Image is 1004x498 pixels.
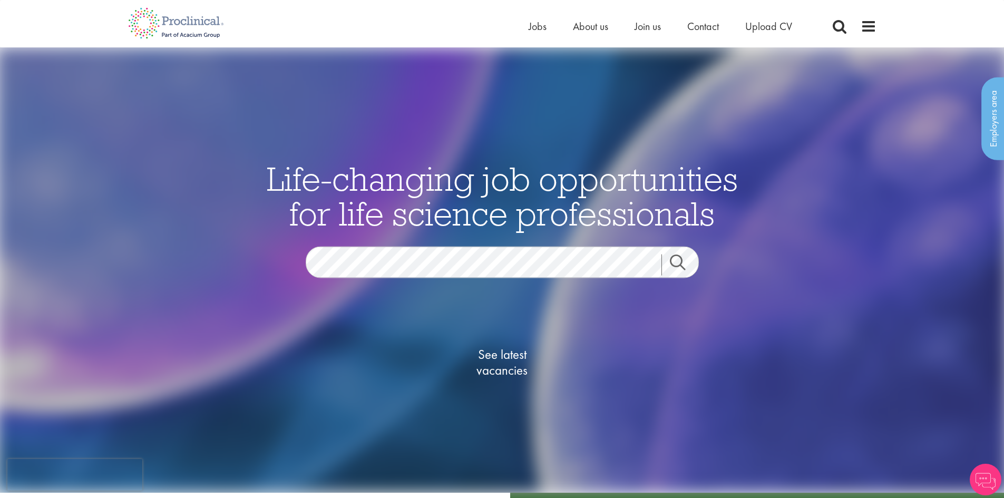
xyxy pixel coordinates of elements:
a: See latestvacancies [450,304,555,420]
img: Chatbot [970,464,1001,495]
a: About us [573,19,608,33]
a: Upload CV [745,19,792,33]
a: Contact [687,19,719,33]
a: Job search submit button [661,254,707,275]
iframe: reCAPTCHA [7,459,142,491]
span: Life-changing job opportunities for life science professionals [267,157,738,234]
a: Jobs [529,19,547,33]
a: Join us [635,19,661,33]
span: See latest vacancies [450,346,555,378]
